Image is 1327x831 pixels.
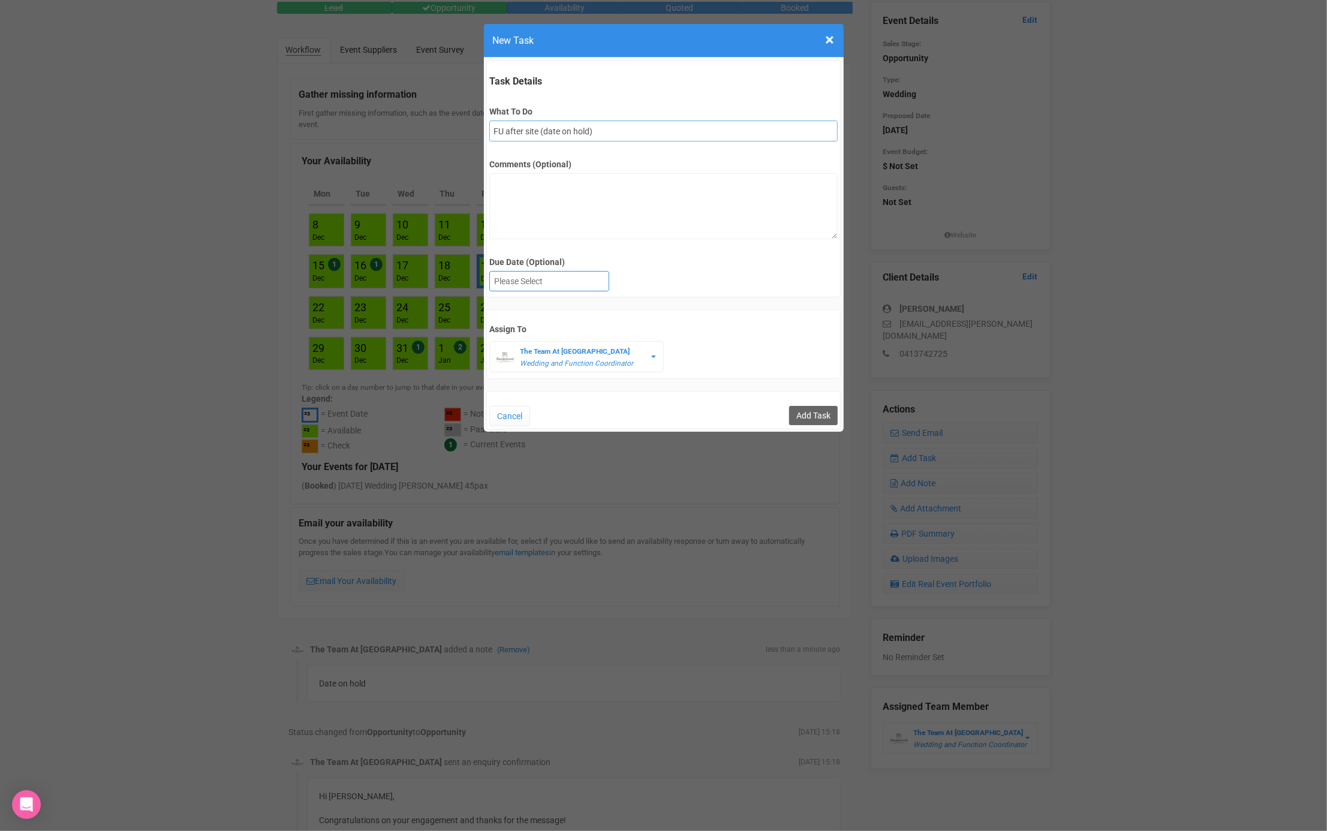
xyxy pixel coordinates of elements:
label: Due Date (Optional) [489,256,838,268]
div: Open Intercom Messenger [12,790,41,819]
label: Assign To [489,323,838,335]
legend: Task Details [489,75,838,89]
input: Add Task [789,406,838,425]
label: Comments (Optional) [489,158,838,170]
h4: New Task [493,33,835,48]
em: Wedding and Function Coordinator [520,359,633,368]
label: What To Do [489,106,838,118]
img: BGLogo.jpg [496,348,514,366]
strong: The Team At [GEOGRAPHIC_DATA] [520,347,630,356]
button: Cancel [489,406,530,426]
span: × [826,30,835,50]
